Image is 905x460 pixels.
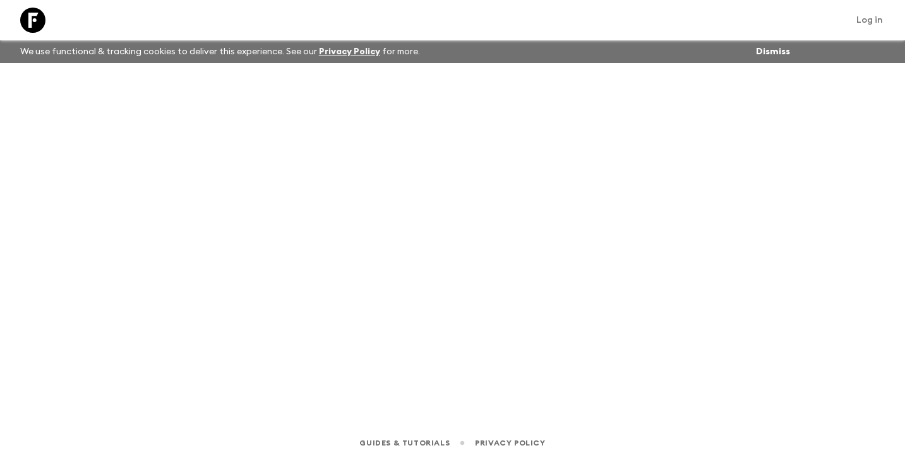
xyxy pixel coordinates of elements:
[475,436,545,450] a: Privacy Policy
[849,11,890,29] a: Log in
[15,40,425,63] p: We use functional & tracking cookies to deliver this experience. See our for more.
[319,47,380,56] a: Privacy Policy
[359,436,450,450] a: Guides & Tutorials
[753,43,793,61] button: Dismiss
